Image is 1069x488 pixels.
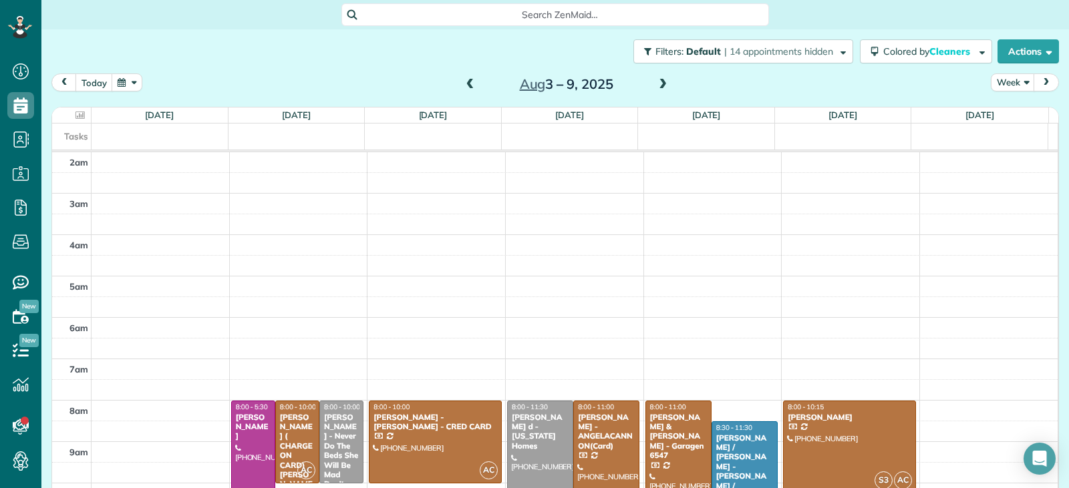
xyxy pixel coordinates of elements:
span: AC [297,461,315,479]
a: Filters: Default | 14 appointments hidden [627,39,853,63]
button: Actions [998,39,1059,63]
span: 8:30 - 11:30 [716,423,752,432]
div: [PERSON_NAME] -[PERSON_NAME] - CRED CARD [373,413,498,432]
button: Week [991,73,1035,91]
button: prev [51,73,77,91]
span: 8:00 - 10:00 [280,403,316,411]
a: [DATE] [419,109,448,120]
button: Filters: Default | 14 appointments hidden [633,39,853,63]
div: [PERSON_NAME] [787,413,912,422]
a: [DATE] [282,109,311,120]
button: Colored byCleaners [860,39,992,63]
a: [DATE] [145,109,174,120]
span: | 14 appointments hidden [724,45,833,57]
span: 8:00 - 11:30 [512,403,548,411]
div: Open Intercom Messenger [1024,443,1056,475]
span: 8:00 - 5:30 [236,403,268,411]
span: 2am [69,157,88,168]
a: [DATE] [828,109,857,120]
span: New [19,334,39,347]
span: Tasks [64,131,88,142]
span: Aug [520,75,546,92]
span: 8:00 - 11:00 [578,403,614,411]
h2: 3 – 9, 2025 [483,77,650,91]
span: 8:00 - 10:00 [324,403,360,411]
div: [PERSON_NAME] - ANGELACANNON(Card) [577,413,635,451]
a: [DATE] [555,109,584,120]
span: Colored by [883,45,975,57]
span: Filters: [655,45,683,57]
span: New [19,300,39,313]
span: 8am [69,405,88,416]
div: [PERSON_NAME] & [PERSON_NAME] - Garagen 6547 [649,413,708,461]
span: 7am [69,364,88,375]
span: 8:00 - 10:00 [373,403,410,411]
span: 6am [69,322,88,333]
span: 9am [69,447,88,457]
a: [DATE] [692,109,721,120]
span: Cleaners [929,45,972,57]
a: [DATE] [965,109,994,120]
span: AC [480,461,498,479]
span: 8:00 - 10:15 [788,403,824,411]
button: next [1034,73,1059,91]
span: 5am [69,281,88,292]
span: 8:00 - 11:00 [650,403,686,411]
button: today [75,73,113,91]
span: Default [686,45,722,57]
div: [PERSON_NAME] d - [US_STATE] Homes [511,413,569,451]
div: [PERSON_NAME] [235,413,271,441]
span: 4am [69,240,88,250]
span: 3am [69,198,88,209]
